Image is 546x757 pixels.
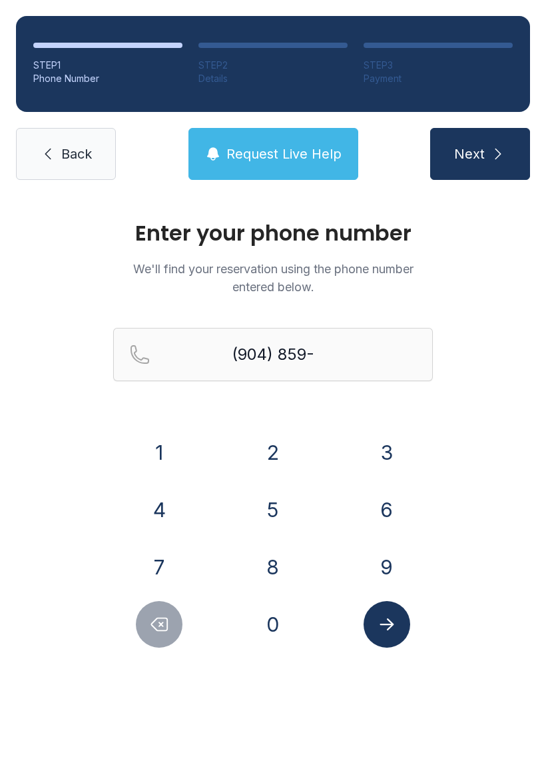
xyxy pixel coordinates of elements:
button: Submit lookup form [364,601,410,648]
button: 2 [250,429,296,476]
div: Payment [364,72,513,85]
button: 6 [364,486,410,533]
div: STEP 2 [198,59,348,72]
span: Request Live Help [226,145,342,163]
p: We'll find your reservation using the phone number entered below. [113,260,433,296]
button: 7 [136,544,182,590]
h1: Enter your phone number [113,223,433,244]
div: Details [198,72,348,85]
button: 4 [136,486,182,533]
button: 0 [250,601,296,648]
button: 1 [136,429,182,476]
button: 9 [364,544,410,590]
div: STEP 3 [364,59,513,72]
button: Delete number [136,601,182,648]
span: Back [61,145,92,163]
div: Phone Number [33,72,182,85]
input: Reservation phone number [113,328,433,381]
span: Next [454,145,485,163]
button: 5 [250,486,296,533]
div: STEP 1 [33,59,182,72]
button: 3 [364,429,410,476]
button: 8 [250,544,296,590]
